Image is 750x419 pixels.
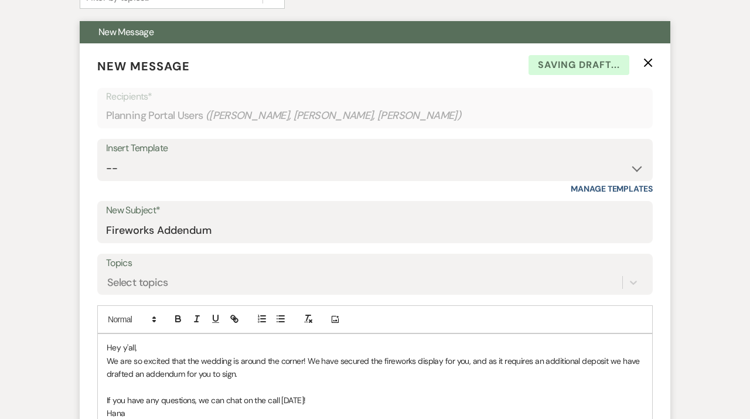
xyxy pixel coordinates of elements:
p: Hey y'all, [107,341,643,354]
span: New Message [97,59,190,74]
label: Topics [106,255,644,272]
span: New Message [98,26,154,38]
div: Select topics [107,275,168,291]
div: Planning Portal Users [106,104,644,127]
p: If you have any questions, we can chat on the call [DATE]! [107,394,643,407]
span: Saving draft... [529,55,629,75]
label: New Subject* [106,202,644,219]
span: ( [PERSON_NAME], [PERSON_NAME], [PERSON_NAME] ) [206,108,462,124]
a: Manage Templates [571,183,653,194]
p: We are so excited that the wedding is around the corner! We have secured the fireworks display fo... [107,355,643,381]
div: Insert Template [106,140,644,157]
p: Recipients* [106,89,644,104]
